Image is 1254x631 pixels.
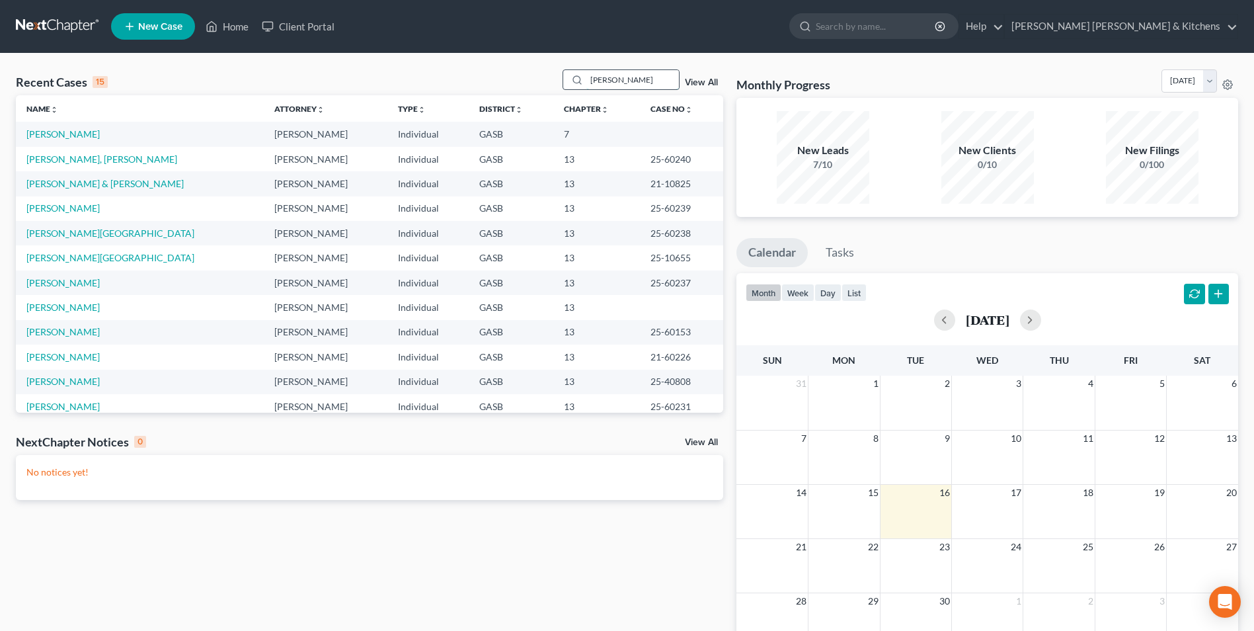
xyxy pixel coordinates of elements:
td: [PERSON_NAME] [264,320,387,345]
td: 25-40808 [640,370,723,394]
a: View All [685,78,718,87]
a: Nameunfold_more [26,104,58,114]
span: 7 [800,431,808,446]
td: 25-60238 [640,221,723,245]
td: 13 [553,171,640,196]
span: 1 [872,376,880,392]
td: GASB [469,196,553,221]
span: 23 [938,539,951,555]
td: 13 [553,196,640,221]
div: 0/10 [941,158,1034,171]
span: 12 [1153,431,1166,446]
td: Individual [387,394,469,419]
td: 13 [553,271,640,295]
span: 17 [1009,485,1023,501]
div: New Clients [941,143,1034,158]
span: Sat [1194,355,1210,366]
td: [PERSON_NAME] [264,345,387,369]
i: unfold_more [317,106,325,114]
a: Typeunfold_more [398,104,426,114]
td: [PERSON_NAME] [264,370,387,394]
i: unfold_more [685,106,693,114]
td: GASB [469,320,553,345]
td: [PERSON_NAME] [264,245,387,270]
a: [PERSON_NAME] [26,326,100,337]
td: GASB [469,245,553,270]
a: [PERSON_NAME][GEOGRAPHIC_DATA] [26,252,194,263]
span: 2 [943,376,951,392]
td: Individual [387,345,469,369]
div: Open Intercom Messenger [1209,586,1241,618]
span: 11 [1081,431,1095,446]
td: GASB [469,271,553,295]
span: 22 [867,539,880,555]
td: Individual [387,370,469,394]
span: 3 [1158,593,1166,609]
td: [PERSON_NAME] [264,221,387,245]
span: Tue [907,355,924,366]
div: New Leads [777,143,869,158]
td: Individual [387,196,469,221]
span: 19 [1153,485,1166,501]
td: 13 [553,370,640,394]
span: 14 [795,485,808,501]
td: 21-60226 [640,345,723,369]
span: 27 [1225,539,1238,555]
td: 25-60239 [640,196,723,221]
p: No notices yet! [26,466,713,479]
a: Districtunfold_more [479,104,523,114]
a: Calendar [736,238,808,267]
button: month [746,284,781,302]
td: Individual [387,147,469,171]
span: 21 [795,539,808,555]
span: Mon [832,355,855,366]
button: week [781,284,814,302]
i: unfold_more [601,106,609,114]
span: 30 [938,593,951,609]
span: 28 [795,593,808,609]
td: 25-60240 [640,147,723,171]
span: 4 [1087,376,1095,392]
span: 15 [867,485,880,501]
td: Individual [387,320,469,345]
div: Recent Cases [16,74,108,90]
input: Search by name... [816,14,937,38]
a: Help [959,15,1003,38]
td: [PERSON_NAME] [264,122,387,146]
span: 24 [1009,539,1023,555]
a: Client Portal [255,15,341,38]
span: Thu [1050,355,1069,366]
span: 10 [1009,431,1023,446]
td: 25-60237 [640,271,723,295]
a: [PERSON_NAME] & [PERSON_NAME] [26,178,184,189]
h3: Monthly Progress [736,77,830,93]
h2: [DATE] [966,313,1009,327]
td: Individual [387,295,469,319]
span: Fri [1124,355,1138,366]
span: 9 [943,431,951,446]
span: 2 [1087,593,1095,609]
a: Chapterunfold_more [564,104,609,114]
td: Individual [387,245,469,270]
td: 7 [553,122,640,146]
td: 13 [553,221,640,245]
td: [PERSON_NAME] [264,171,387,196]
td: 25-60231 [640,394,723,419]
span: New Case [138,22,182,32]
span: 25 [1081,539,1095,555]
a: View All [685,438,718,447]
span: 6 [1230,376,1238,392]
td: 13 [553,147,640,171]
a: [PERSON_NAME] [26,277,100,288]
td: GASB [469,345,553,369]
td: GASB [469,147,553,171]
div: New Filings [1106,143,1198,158]
a: Attorneyunfold_more [274,104,325,114]
td: 13 [553,295,640,319]
button: list [842,284,867,302]
td: Individual [387,171,469,196]
a: [PERSON_NAME] [26,128,100,140]
td: GASB [469,221,553,245]
div: 7/10 [777,158,869,171]
div: 0 [134,436,146,448]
